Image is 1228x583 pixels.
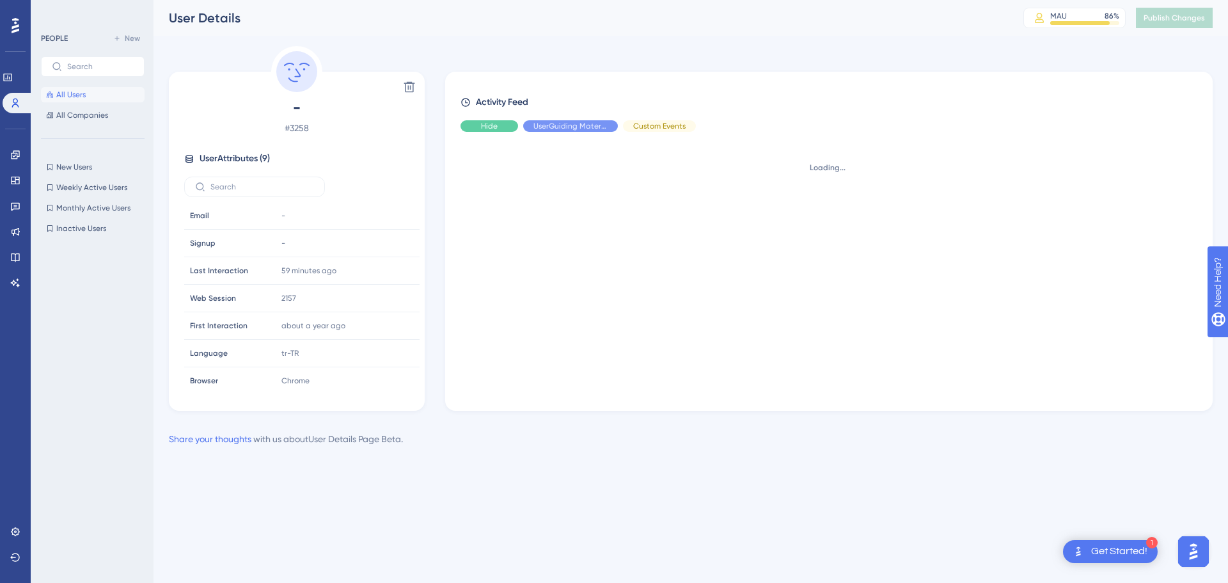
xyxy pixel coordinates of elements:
button: Publish Changes [1136,8,1213,28]
button: Monthly Active Users [41,200,145,216]
span: tr-TR [281,348,299,358]
span: - [281,211,285,221]
span: UserGuiding Material [533,121,608,131]
span: Chrome [281,376,310,386]
div: Open Get Started! checklist, remaining modules: 1 [1063,540,1158,563]
span: Publish Changes [1144,13,1205,23]
span: Hide [481,121,498,131]
span: - [184,97,409,118]
span: All Users [56,90,86,100]
span: Need Help? [30,3,80,19]
span: New [125,33,140,44]
img: launcher-image-alternative-text [1071,544,1086,559]
div: Loading... [460,163,1195,173]
span: Inactive Users [56,223,106,234]
div: with us about User Details Page Beta . [169,431,403,447]
div: MAU [1050,11,1067,21]
span: Email [190,211,209,221]
time: 59 minutes ago [281,266,336,275]
div: 1 [1146,537,1158,548]
span: Last Interaction [190,266,248,276]
span: New Users [56,162,92,172]
iframe: UserGuiding AI Assistant Launcher [1174,532,1213,571]
span: Weekly Active Users [56,182,127,193]
div: User Details [169,9,991,27]
span: Web Session [190,293,236,303]
span: First Interaction [190,321,248,331]
div: Get Started! [1091,545,1147,559]
span: - [281,238,285,248]
button: New Users [41,159,145,175]
button: New [109,31,145,46]
span: Language [190,348,228,358]
button: Weekly Active Users [41,180,145,195]
span: User Attributes ( 9 ) [200,151,270,166]
div: PEOPLE [41,33,68,44]
span: Signup [190,238,216,248]
span: Custom Events [633,121,686,131]
span: Browser [190,376,218,386]
input: Search [67,62,134,71]
button: Inactive Users [41,221,145,236]
input: Search [210,182,314,191]
button: All Companies [41,108,145,123]
span: Activity Feed [476,95,528,110]
span: All Companies [56,110,108,120]
span: Monthly Active Users [56,203,130,213]
button: All Users [41,87,145,102]
span: 2157 [281,293,296,303]
div: 86 % [1105,11,1119,21]
span: # 3258 [184,120,409,136]
time: about a year ago [281,321,345,330]
a: Share your thoughts [169,434,251,444]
